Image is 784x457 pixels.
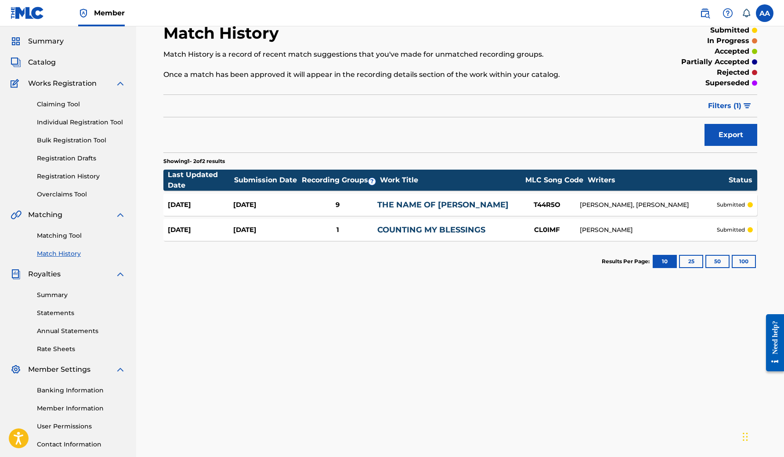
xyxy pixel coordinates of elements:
[28,210,62,220] span: Matching
[37,404,126,413] a: Member Information
[37,308,126,318] a: Statements
[299,225,377,235] div: 1
[163,23,283,43] h2: Match History
[37,440,126,449] a: Contact Information
[514,225,580,235] div: CL0IMF
[37,136,126,145] a: Bulk Registration Tool
[11,78,22,89] img: Works Registration
[11,36,64,47] a: SummarySummary
[717,67,749,78] p: rejected
[115,269,126,279] img: expand
[37,386,126,395] a: Banking Information
[163,157,225,165] p: Showing 1 - 2 of 2 results
[168,170,234,191] div: Last Updated Date
[580,225,716,235] div: [PERSON_NAME]
[115,210,126,220] img: expand
[717,201,745,209] p: submitted
[11,210,22,220] img: Matching
[300,175,379,185] div: Recording Groups
[37,290,126,300] a: Summary
[11,7,44,19] img: MLC Logo
[37,100,126,109] a: Claiming Tool
[743,424,748,450] div: Drag
[28,269,61,279] span: Royalties
[37,326,126,336] a: Annual Statements
[742,9,751,18] div: Notifications
[380,175,520,185] div: Work Title
[299,200,377,210] div: 9
[115,78,126,89] img: expand
[37,118,126,127] a: Individual Registration Tool
[705,255,730,268] button: 50
[369,178,376,185] span: ?
[580,200,716,210] div: [PERSON_NAME], [PERSON_NAME]
[37,172,126,181] a: Registration History
[679,255,703,268] button: 25
[723,8,733,18] img: help
[11,36,21,47] img: Summary
[28,36,64,47] span: Summary
[719,4,737,22] div: Help
[759,305,784,381] iframe: Resource Center
[710,25,749,36] p: submitted
[11,57,56,68] a: CatalogCatalog
[37,231,126,240] a: Matching Tool
[234,175,300,185] div: Submission Date
[700,8,710,18] img: search
[37,345,126,354] a: Rate Sheets
[703,95,757,117] button: Filters (1)
[756,4,773,22] div: User Menu
[28,57,56,68] span: Catalog
[681,57,749,67] p: partially accepted
[729,175,752,185] div: Status
[377,225,485,235] a: COUNTING MY BLESSINGS
[708,101,741,111] span: Filters ( 1 )
[588,175,728,185] div: Writers
[78,8,89,18] img: Top Rightsholder
[94,8,125,18] span: Member
[37,422,126,431] a: User Permissions
[11,269,21,279] img: Royalties
[696,4,714,22] a: Public Search
[168,225,233,235] div: [DATE]
[707,36,749,46] p: in progress
[514,200,580,210] div: T44R5O
[377,200,509,210] a: THE NAME OF [PERSON_NAME]
[37,154,126,163] a: Registration Drafts
[37,249,126,258] a: Match History
[11,364,21,375] img: Member Settings
[705,78,749,88] p: superseded
[11,57,21,68] img: Catalog
[28,364,90,375] span: Member Settings
[37,190,126,199] a: Overclaims Tool
[717,226,745,234] p: submitted
[233,225,299,235] div: [DATE]
[163,49,621,60] p: Match History is a record of recent match suggestions that you've made for unmatched recording gr...
[653,255,677,268] button: 10
[744,103,751,109] img: filter
[732,255,756,268] button: 100
[28,78,97,89] span: Works Registration
[705,124,757,146] button: Export
[521,175,587,185] div: MLC Song Code
[163,69,621,80] p: Once a match has been approved it will appear in the recording details section of the work within...
[740,415,784,457] iframe: Chat Widget
[115,364,126,375] img: expand
[168,200,233,210] div: [DATE]
[715,46,749,57] p: accepted
[602,258,652,265] p: Results Per Page:
[233,200,299,210] div: [DATE]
